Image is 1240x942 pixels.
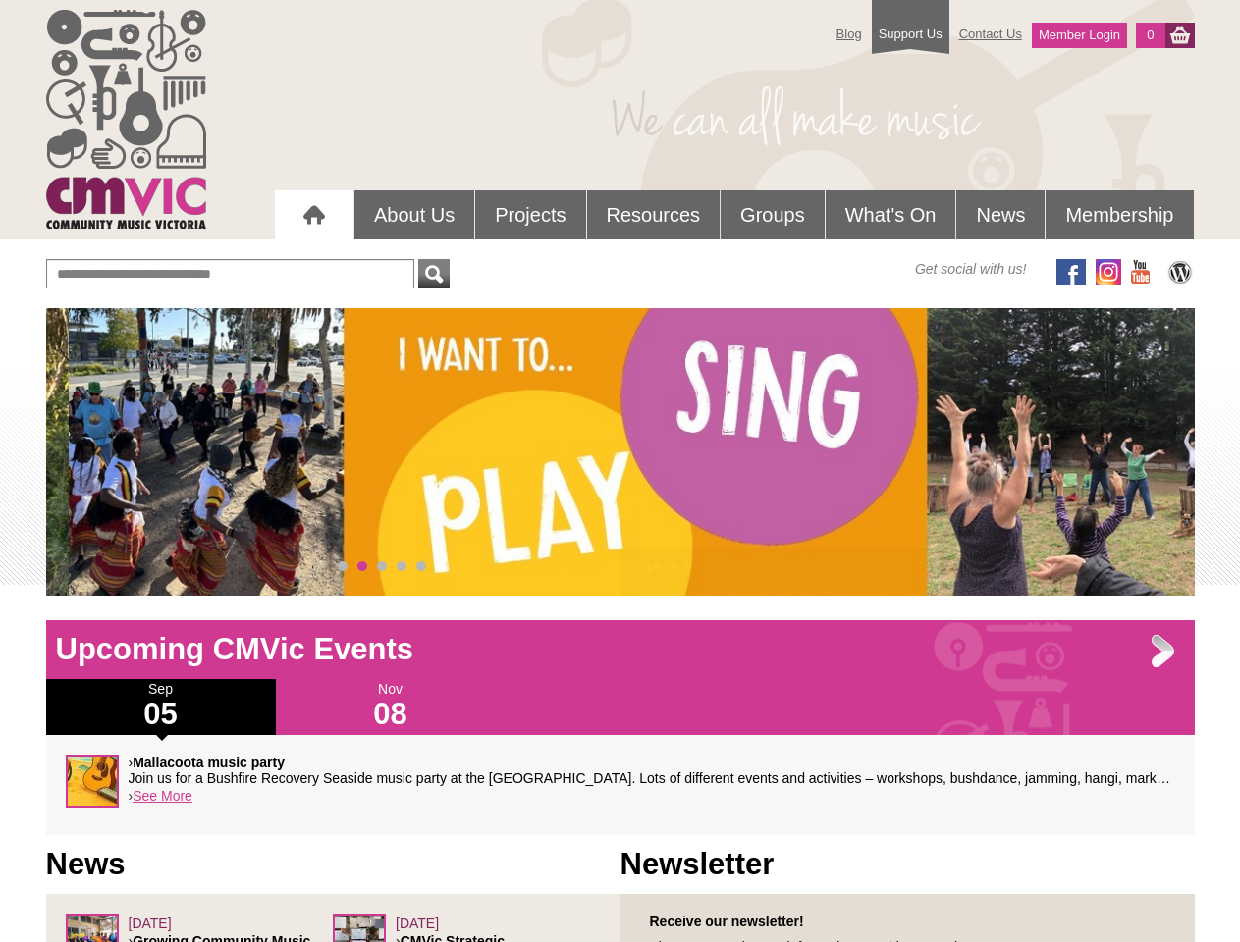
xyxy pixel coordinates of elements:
img: cmvic_logo.png [46,10,206,229]
h1: Upcoming CMVic Events [46,630,1195,669]
strong: Mallacoota music party [133,755,285,770]
div: Sep [46,679,276,735]
span: [DATE] [129,916,172,931]
a: Member Login [1032,23,1127,48]
a: See More [133,788,192,804]
h1: 08 [276,699,506,730]
div: › [66,755,1175,815]
a: Always was, always will be Aboriginal Land [640,588,924,603]
a: Membership [1046,190,1193,239]
h1: Newsletter [620,845,1195,884]
a: • • • [653,551,694,581]
span: Get social with us! [915,259,1027,279]
p: › Join us for a Bushfire Recovery Seaside music party at the [GEOGRAPHIC_DATA]. Lots of different... [129,755,1175,786]
img: SqueezeSucknPluck-sq.jpg [66,755,119,808]
a: 0 [1136,23,1164,48]
a: Blog [827,17,872,51]
strong: Receive our newsletter! [650,914,804,929]
a: News [956,190,1045,239]
a: Resources [587,190,721,239]
a: Groups [721,190,825,239]
h2: › [640,557,1175,586]
a: What's On [826,190,956,239]
img: icon-instagram.png [1096,259,1121,285]
a: Contact Us [949,17,1032,51]
a: Projects [475,190,585,239]
div: Nov [276,679,506,735]
span: [DATE] [396,916,439,931]
a: About Us [354,190,474,239]
img: CMVic Blog [1165,259,1195,285]
h1: 05 [46,699,276,730]
h1: News [46,845,620,884]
